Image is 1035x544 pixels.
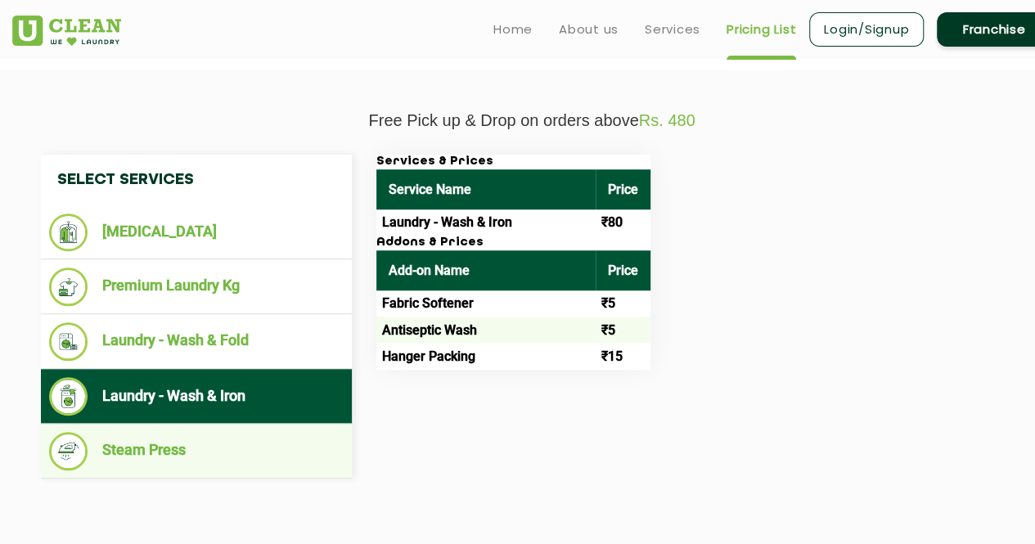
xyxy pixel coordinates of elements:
[49,268,344,306] li: Premium Laundry Kg
[49,322,344,361] li: Laundry - Wash & Fold
[596,169,650,209] th: Price
[596,290,650,317] td: ₹5
[376,290,596,317] td: Fabric Softener
[49,214,88,251] img: Dry Cleaning
[376,169,596,209] th: Service Name
[12,16,121,46] img: UClean Laundry and Dry Cleaning
[727,20,796,39] a: Pricing List
[376,250,596,290] th: Add-on Name
[376,236,650,250] h3: Addons & Prices
[376,343,596,369] td: Hanger Packing
[376,155,650,169] h3: Services & Prices
[493,20,533,39] a: Home
[596,209,650,236] td: ₹80
[376,317,596,343] td: Antiseptic Wash
[49,377,344,416] li: Laundry - Wash & Iron
[596,343,650,369] td: ₹15
[49,377,88,416] img: Laundry - Wash & Iron
[596,250,650,290] th: Price
[49,432,88,470] img: Steam Press
[41,155,352,205] h4: Select Services
[596,317,650,343] td: ₹5
[559,20,619,39] a: About us
[809,12,924,47] a: Login/Signup
[49,214,344,251] li: [MEDICAL_DATA]
[376,209,596,236] td: Laundry - Wash & Iron
[49,268,88,306] img: Premium Laundry Kg
[49,432,344,470] li: Steam Press
[49,322,88,361] img: Laundry - Wash & Fold
[645,20,700,39] a: Services
[639,111,695,129] span: Rs. 480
